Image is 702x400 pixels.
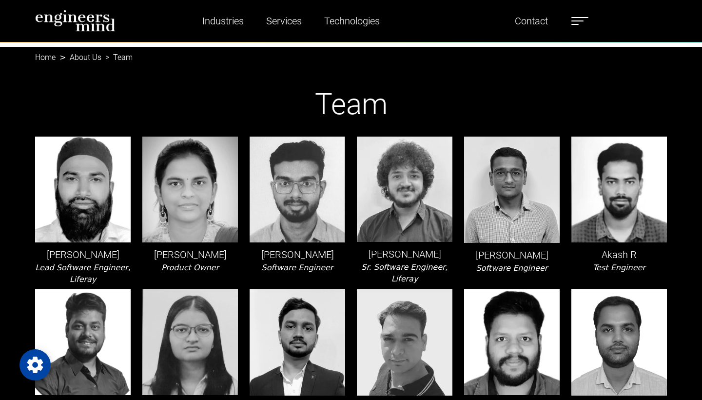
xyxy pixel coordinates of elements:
[198,10,248,32] a: Industries
[571,247,667,262] p: Akash R
[35,47,667,59] nav: breadcrumb
[35,247,131,262] p: [PERSON_NAME]
[250,137,345,242] img: leader-img
[361,262,448,283] i: Sr. Software Engineer, Liferay
[464,289,560,395] img: leader-img
[571,289,667,395] img: leader-img
[142,289,238,395] img: leader-img
[250,289,345,395] img: leader-img
[476,263,548,273] i: Software Engineer
[35,263,130,284] i: Lead Software Engineer, Liferay
[101,52,133,63] li: Team
[35,53,56,62] a: Home
[593,263,645,272] i: Test Engineer
[464,248,560,262] p: [PERSON_NAME]
[262,10,306,32] a: Services
[571,137,667,242] img: leader-img
[357,247,452,261] p: [PERSON_NAME]
[35,87,667,122] h1: Team
[250,247,345,262] p: [PERSON_NAME]
[142,137,238,242] img: leader-img
[320,10,384,32] a: Technologies
[35,289,131,395] img: leader-img
[262,263,333,272] i: Software Engineer
[464,137,560,243] img: leader-img
[511,10,552,32] a: Contact
[35,137,131,242] img: leader-img
[70,53,101,62] a: About Us
[161,263,219,272] i: Product Owner
[35,10,116,32] img: logo
[142,247,238,262] p: [PERSON_NAME]
[357,137,452,242] img: leader-img
[357,289,452,396] img: leader-img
